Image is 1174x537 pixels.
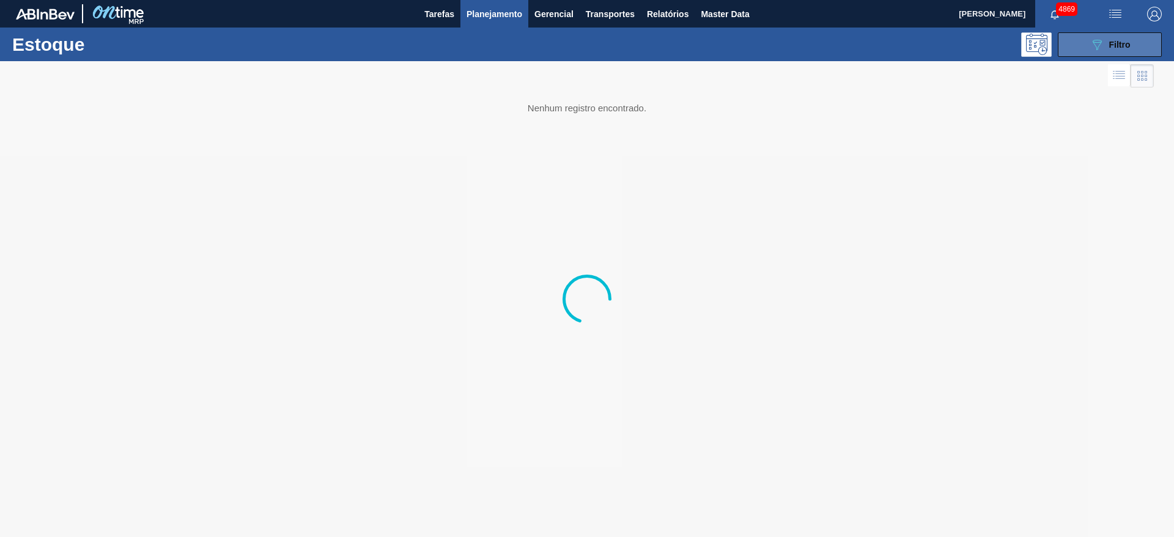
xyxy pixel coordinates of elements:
[647,7,689,21] span: Relatórios
[534,7,574,21] span: Gerencial
[1058,32,1162,57] button: Filtro
[586,7,635,21] span: Transportes
[1108,7,1123,21] img: userActions
[1021,32,1052,57] div: Pogramando: nenhum usuário selecionado
[701,7,749,21] span: Master Data
[16,9,75,20] img: TNhmsLtSVTkK8tSr43FrP2fwEKptu5GPRR3wAAAABJRU5ErkJggg==
[1035,6,1074,23] button: Notificações
[1147,7,1162,21] img: Logout
[12,37,195,51] h1: Estoque
[424,7,454,21] span: Tarefas
[1109,40,1131,50] span: Filtro
[467,7,522,21] span: Planejamento
[1056,2,1077,16] span: 4869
